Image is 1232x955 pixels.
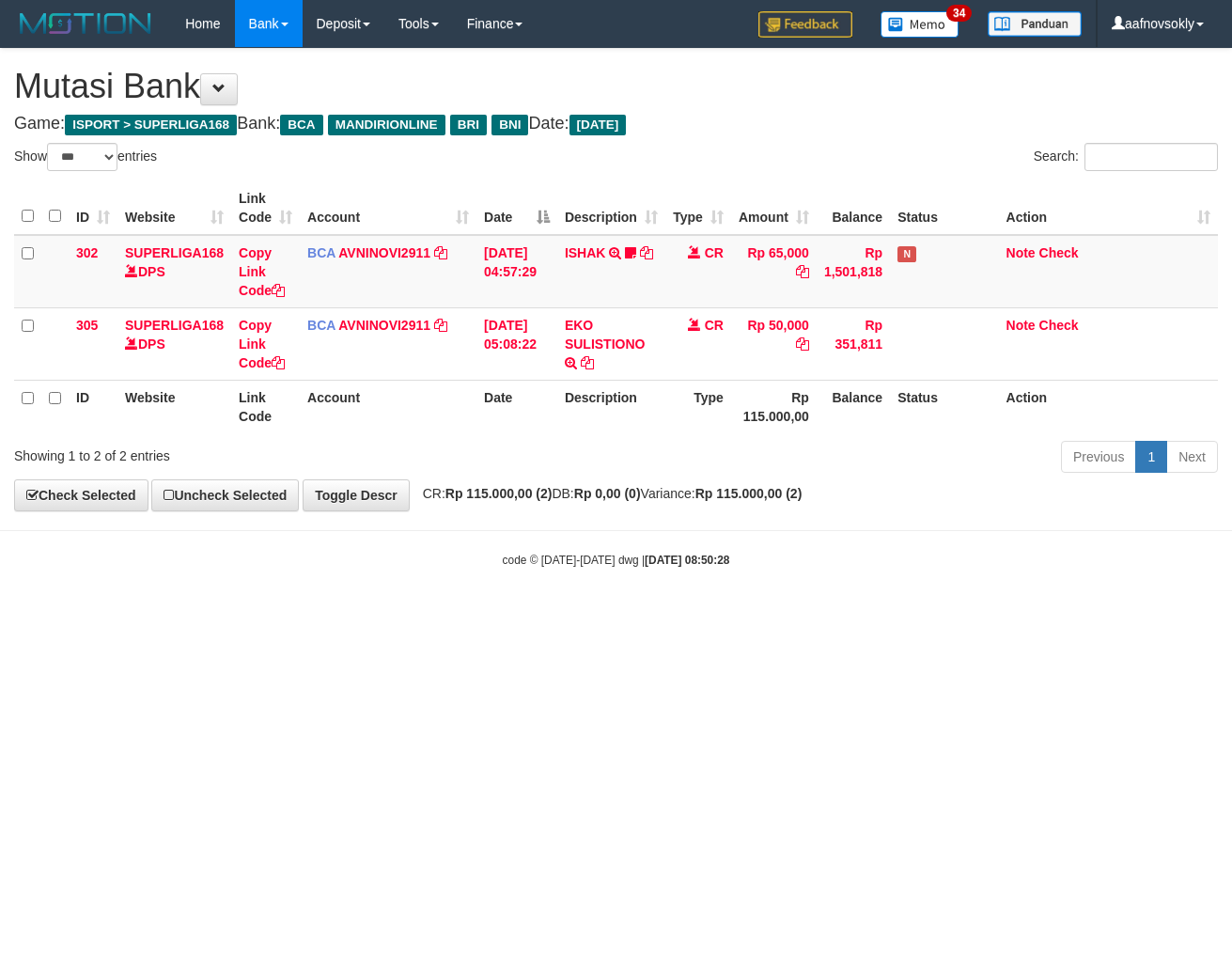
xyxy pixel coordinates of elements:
th: Website: activate to sort column ascending [117,181,231,235]
th: Balance [817,380,890,433]
th: Status [890,380,998,433]
h1: Mutasi Bank [14,68,1218,105]
a: Check [1039,245,1079,260]
a: ISHAK [565,245,606,260]
a: Note [1006,245,1036,260]
small: code © [DATE]-[DATE] dwg | [503,554,730,567]
img: Button%20Memo.svg [881,11,959,38]
th: ID: activate to sort column ascending [69,181,117,235]
td: [DATE] 05:08:22 [476,307,557,380]
span: BCA [307,245,335,260]
span: BCA [280,115,322,135]
span: Has Note [897,246,916,262]
th: Amount: activate to sort column ascending [731,181,817,235]
th: Link Code: activate to sort column ascending [231,181,300,235]
strong: Rp 115.000,00 (2) [445,486,553,501]
a: SUPERLIGA168 [125,318,224,333]
select: Showentries [47,143,117,171]
td: [DATE] 04:57:29 [476,235,557,308]
a: Copy Rp 50,000 to clipboard [796,337,809,352]
th: Rp 115.000,00 [731,380,817,433]
th: ID [69,380,117,433]
th: Balance [817,181,890,235]
h4: Game: Bank: Date: [14,115,1218,133]
a: SUPERLIGA168 [125,245,224,260]
th: Account [300,380,476,433]
div: Showing 1 to 2 of 2 entries [14,439,499,465]
span: ISPORT > SUPERLIGA168 [65,115,237,135]
a: Copy EKO SULISTIONO to clipboard [581,355,594,370]
th: Website [117,380,231,433]
th: Date: activate to sort column descending [476,181,557,235]
label: Show entries [14,143,157,171]
span: BRI [450,115,487,135]
img: MOTION_logo.png [14,9,157,38]
th: Date [476,380,557,433]
td: Rp 1,501,818 [817,235,890,308]
th: Action: activate to sort column ascending [999,181,1218,235]
a: Toggle Descr [303,479,410,511]
img: panduan.png [988,11,1082,37]
label: Search: [1034,143,1218,171]
a: Copy AVNINOVI2911 to clipboard [434,245,447,260]
span: CR [705,245,724,260]
span: 34 [946,5,972,22]
td: DPS [117,307,231,380]
th: Link Code [231,380,300,433]
a: Note [1006,318,1036,333]
span: BCA [307,318,335,333]
a: EKO SULISTIONO [565,318,646,352]
img: Feedback.jpg [758,11,852,38]
a: AVNINOVI2911 [338,318,430,333]
th: Account: activate to sort column ascending [300,181,476,235]
a: Check Selected [14,479,148,511]
span: MANDIRIONLINE [328,115,445,135]
th: Type: activate to sort column ascending [665,181,731,235]
th: Action [999,380,1218,433]
span: [DATE] [569,115,627,135]
span: BNI [491,115,528,135]
a: Copy Link Code [239,245,285,298]
input: Search: [1084,143,1218,171]
span: 305 [76,318,98,333]
a: 1 [1135,441,1167,473]
th: Description: activate to sort column ascending [557,181,665,235]
a: Copy ISHAK to clipboard [640,245,653,260]
a: Copy AVNINOVI2911 to clipboard [434,318,447,333]
strong: Rp 0,00 (0) [574,486,641,501]
strong: [DATE] 08:50:28 [645,554,729,567]
a: Copy Link Code [239,318,285,370]
a: Copy Rp 65,000 to clipboard [796,264,809,279]
td: DPS [117,235,231,308]
strong: Rp 115.000,00 (2) [695,486,803,501]
a: Previous [1061,441,1136,473]
a: Uncheck Selected [151,479,299,511]
td: Rp 50,000 [731,307,817,380]
th: Description [557,380,665,433]
a: AVNINOVI2911 [338,245,430,260]
span: CR: DB: Variance: [413,486,803,501]
td: Rp 351,811 [817,307,890,380]
span: CR [705,318,724,333]
td: Rp 65,000 [731,235,817,308]
th: Type [665,380,731,433]
th: Status [890,181,998,235]
a: Next [1166,441,1218,473]
span: 302 [76,245,98,260]
a: Check [1039,318,1079,333]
